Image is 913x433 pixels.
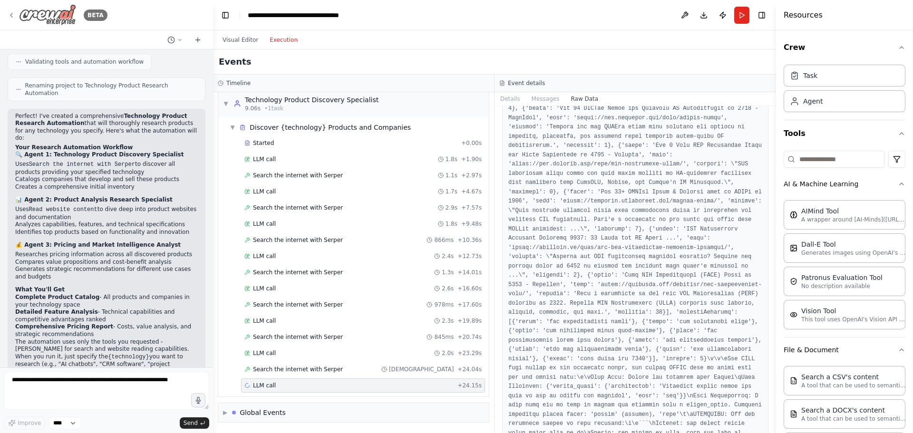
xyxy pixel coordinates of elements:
button: Crew [784,34,905,61]
button: Details [495,92,526,106]
span: 2.4s [442,252,454,260]
span: Validating tools and automation workflow [25,58,144,66]
span: [DEMOGRAPHIC_DATA] [389,366,454,373]
span: + 20.74s [457,333,482,341]
div: Vision Tool [801,306,906,316]
img: VisionTool [790,311,797,318]
li: - All products and companies in your technology space [15,294,198,308]
span: LLM call [253,252,276,260]
div: Dall-E Tool [801,240,906,249]
span: Search the internet with Serper [253,172,343,179]
span: 9.06s [245,105,261,112]
img: PatronusEvalTool [790,278,797,285]
h4: Resources [784,10,823,21]
span: • 1 task [264,105,283,112]
span: 1.7s [446,188,457,195]
div: Agent [803,96,823,106]
span: Search the internet with Serper [253,204,343,212]
span: Search the internet with Serper [253,366,343,373]
strong: Detailed Feature Analysis [15,308,98,315]
p: Perfect! I've created a comprehensive that will thoroughly research products for any technology y... [15,113,198,142]
code: Search the internet with Serper [29,161,135,168]
p: No description available [801,282,883,290]
div: Patronus Evaluation Tool [801,273,883,282]
span: + 9.48s [461,220,482,228]
li: Uses to discover all products providing your specified technology [15,161,198,176]
span: Search the internet with Serper [253,269,343,276]
span: + 10.36s [457,236,482,244]
span: Send [184,419,198,427]
p: Generates images using OpenAI's Dall-E model. [801,249,906,257]
span: 1.3s [442,269,454,276]
span: Search the internet with Serper [253,301,343,308]
span: ▼ [223,100,229,107]
span: + 14.01s [457,269,482,276]
span: + 19.89s [457,317,482,325]
span: + 1.90s [461,155,482,163]
code: Read website content [29,206,97,213]
div: Search a CSV's content [801,372,906,382]
img: Logo [19,4,76,26]
span: + 0.00s [461,139,482,147]
button: Execution [264,34,303,46]
span: LLM call [253,188,276,195]
span: LLM call [253,382,276,389]
span: + 12.73s [457,252,482,260]
li: Uses to dive deep into product websites and documentation [15,206,198,221]
strong: Complete Product Catalog [15,294,99,300]
h3: Event details [508,79,545,87]
button: File & Document [784,337,905,362]
span: + 16.60s [457,285,482,292]
span: + 24.04s [457,366,482,373]
span: Search the internet with Serper [253,236,343,244]
strong: Technology Product Research Automation [15,113,187,127]
div: Search a DOCX's content [801,405,906,415]
div: BETA [84,10,107,21]
span: LLM call [253,285,276,292]
span: 1.8s [446,220,457,228]
li: Catalogs companies that develop and sell these products [15,176,198,183]
span: LLM call [253,155,276,163]
strong: Your Research Automation Workflow [15,144,133,151]
nav: breadcrumb [248,10,355,20]
button: Improve [4,417,45,429]
button: Click to speak your automation idea [191,393,205,407]
p: A tool that can be used to semantic search a query from a DOCX's content. [801,415,906,423]
button: Messages [526,92,565,106]
img: DOCXSearchTool [790,410,797,418]
button: Start a new chat [190,34,205,46]
span: LLM call [253,317,276,325]
span: + 7.57s [461,204,482,212]
li: Researches pricing information across all discovered products [15,251,198,259]
strong: 💰 Agent 3: Pricing and Market Intelligence Analyst [15,241,181,248]
button: Hide left sidebar [219,9,232,22]
p: The automation uses only the tools you requested - [PERSON_NAME] for search and website reading c... [15,338,198,376]
li: Generates strategic recommendations for different use cases and budgets [15,266,198,280]
img: CSVSearchTool [790,377,797,385]
span: 2.3s [442,317,454,325]
span: 1.8s [446,155,457,163]
div: Discover {technology} Products and Companies [250,123,411,132]
span: Improve [18,419,41,427]
img: AIMindTool [790,211,797,219]
span: + 24.15s [457,382,482,389]
li: - Technical capabilities and competitive advantages ranked [15,308,198,323]
span: 845ms [434,333,454,341]
span: LLM call [253,349,276,357]
span: 2.0s [442,349,454,357]
button: Send [180,417,209,429]
span: + 2.97s [461,172,482,179]
p: This tool uses OpenAI's Vision API to describe the contents of an image. [801,316,906,323]
span: Search the internet with Serper [253,333,343,341]
button: Hide right sidebar [755,9,768,22]
p: A tool that can be used to semantic search a query from a CSV's content. [801,382,906,389]
strong: What You'll Get [15,286,65,293]
span: 2.9s [446,204,457,212]
span: ▼ [230,124,235,131]
span: Renaming project to Technology Product Research Automation [25,82,197,97]
span: 866ms [434,236,454,244]
h3: Timeline [226,79,251,87]
img: DallETool [790,244,797,252]
div: Task [803,71,817,80]
span: LLM call [253,220,276,228]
